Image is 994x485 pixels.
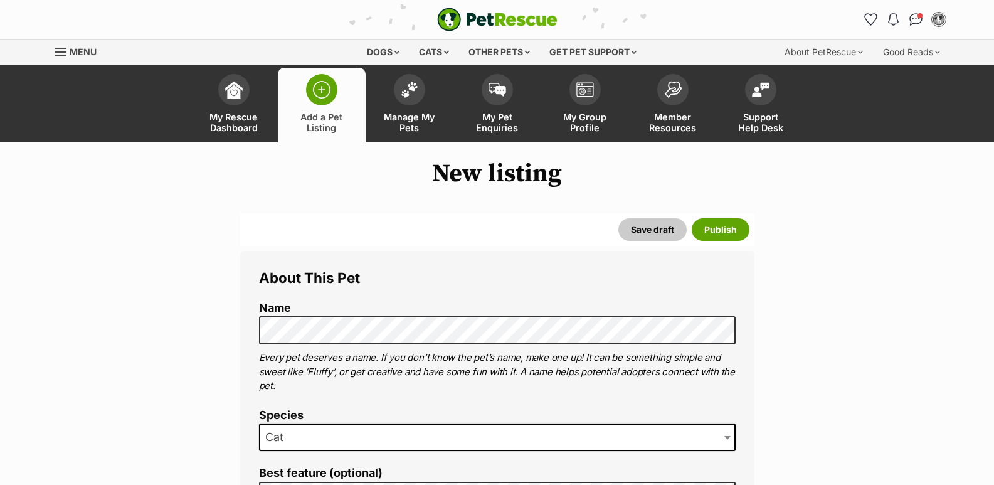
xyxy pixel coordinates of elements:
[70,46,97,57] span: Menu
[557,112,613,133] span: My Group Profile
[776,40,872,65] div: About PetRescue
[469,112,526,133] span: My Pet Enquiries
[664,81,682,98] img: member-resources-icon-8e73f808a243e03378d46382f2149f9095a855e16c252ad45f914b54edf8863c.svg
[541,68,629,142] a: My Group Profile
[861,9,881,29] a: Favourites
[259,302,736,315] label: Name
[366,68,453,142] a: Manage My Pets
[576,82,594,97] img: group-profile-icon-3fa3cf56718a62981997c0bc7e787c4b2cf8bcc04b72c1350f741eb67cf2f40e.svg
[259,467,736,480] label: Best feature (optional)
[861,9,949,29] ul: Account quick links
[259,424,736,451] span: Cat
[259,351,736,393] p: Every pet deserves a name. If you don’t know the pet’s name, make one up! It can be something sim...
[909,13,923,26] img: chat-41dd97257d64d25036548639549fe6c8038ab92f7586957e7f3b1b290dea8141.svg
[752,82,769,97] img: help-desk-icon-fdf02630f3aa405de69fd3d07c3f3aa587a6932b1a1747fa1d2bba05be0121f9.svg
[437,8,558,31] img: logo-e224e6f780fb5917bec1dbf3a21bbac754714ae5b6737aabdf751b685950b380.svg
[629,68,717,142] a: Member Resources
[929,9,949,29] button: My account
[732,112,789,133] span: Support Help Desk
[259,409,736,422] label: Species
[717,68,805,142] a: Support Help Desk
[437,8,558,31] a: PetRescue
[260,429,296,446] span: Cat
[293,112,350,133] span: Add a Pet Listing
[190,68,278,142] a: My Rescue Dashboard
[933,13,945,26] img: Maree Bransby profile pic
[313,81,330,99] img: add-pet-listing-icon-0afa8454b4691262ce3f59096e99ab1cd57d4a30225e0717b998d2c9b9846f56.svg
[381,112,438,133] span: Manage My Pets
[888,13,898,26] img: notifications-46538b983faf8c2785f20acdc204bb7945ddae34d4c08c2a6579f10ce5e182be.svg
[55,40,105,62] a: Menu
[692,218,749,241] button: Publish
[460,40,539,65] div: Other pets
[358,40,408,65] div: Dogs
[541,40,645,65] div: Get pet support
[618,218,687,241] button: Save draft
[489,83,506,97] img: pet-enquiries-icon-7e3ad2cf08bfb03b45e93fb7055b45f3efa6380592205ae92323e6603595dc1f.svg
[278,68,366,142] a: Add a Pet Listing
[906,9,926,29] a: Conversations
[401,82,418,98] img: manage-my-pets-icon-02211641906a0b7f246fdf0571729dbe1e7629f14944591b6c1af311fb30b64b.svg
[225,81,243,99] img: dashboard-icon-eb2f2d2d3e046f16d808141f083e7271f6b2e854fb5c12c21221c1fb7104beca.svg
[884,9,904,29] button: Notifications
[645,112,701,133] span: Member Resources
[206,112,262,133] span: My Rescue Dashboard
[259,269,360,286] span: About This Pet
[410,40,458,65] div: Cats
[874,40,949,65] div: Good Reads
[453,68,541,142] a: My Pet Enquiries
